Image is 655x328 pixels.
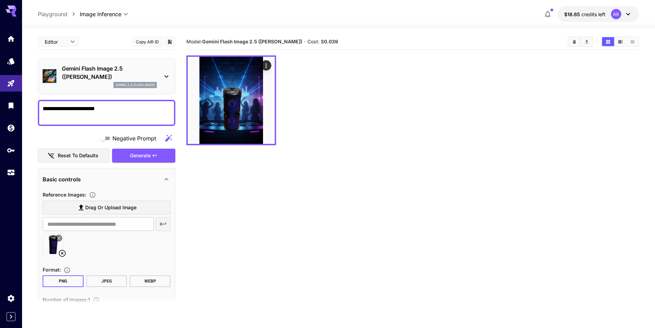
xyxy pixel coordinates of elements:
button: PNG [43,275,84,287]
button: Expand sidebar [7,312,15,321]
button: Show media in list view [626,37,638,46]
b: 0.039 [324,39,338,44]
div: Wallet [7,124,15,132]
button: Reset to defaults [38,149,109,163]
div: Models [7,57,15,65]
div: Playground [7,79,15,88]
span: Drag or upload image [85,203,137,212]
span: credits left [581,11,605,17]
span: Image Inference [80,10,121,18]
button: Generate [112,149,175,163]
button: JPEG [86,275,127,287]
span: Negative Prompt [112,134,156,142]
div: $18.6454 [564,11,605,18]
span: Cost: $ [307,39,338,44]
button: WEBP [130,275,171,287]
div: Show media in grid viewShow media in video viewShow media in list view [601,36,639,47]
div: Settings [7,294,15,303]
nav: breadcrumb [38,10,80,18]
button: Copy AIR ID [132,37,163,47]
div: Basic controls [43,171,171,188]
div: Usage [7,168,15,177]
p: Gemini Flash Image 2.5 ([PERSON_NAME]) [62,64,157,81]
div: Home [7,34,15,43]
span: Model: [186,39,302,44]
div: Clear AllDownload All [568,36,593,47]
b: Gemini Flash Image 2.5 ([PERSON_NAME]) [202,39,302,44]
span: Generate [130,151,151,160]
span: Reference Images : [43,192,86,198]
button: Download All [581,37,593,46]
span: Editor [45,38,66,45]
p: · [304,38,306,46]
p: Basic controls [43,175,81,183]
div: Actions [261,60,271,71]
div: AK [611,9,621,19]
button: Show media in grid view [602,37,614,46]
div: Library [7,101,15,110]
p: gemini_2_5_flash_image [116,83,155,87]
button: Upload a reference image to guide the result. This is needed for Image-to-Image or Inpainting. Su... [86,191,99,198]
a: Playground [38,10,67,18]
div: Gemini Flash Image 2.5 ([PERSON_NAME])gemini_2_5_flash_image [43,62,171,91]
button: Show media in video view [614,37,626,46]
img: DrojutkOmi0Clr70bBLaOpDFg36tJ0kHHn9MLLhGBvXqxkDuYtLO69SuQarOOFjIuSByT0TVs7Tfk1EJAhLRdDhE2lB4QNNbT... [188,57,275,144]
button: Choose the file format for the output image. [61,267,73,274]
button: Add to library [167,38,173,46]
span: $18.65 [564,11,581,17]
div: API Keys [7,146,15,155]
button: Clear All [568,37,580,46]
button: $18.6454AK [557,6,639,22]
span: Format : [43,267,61,273]
label: Drag or upload image [43,201,171,215]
